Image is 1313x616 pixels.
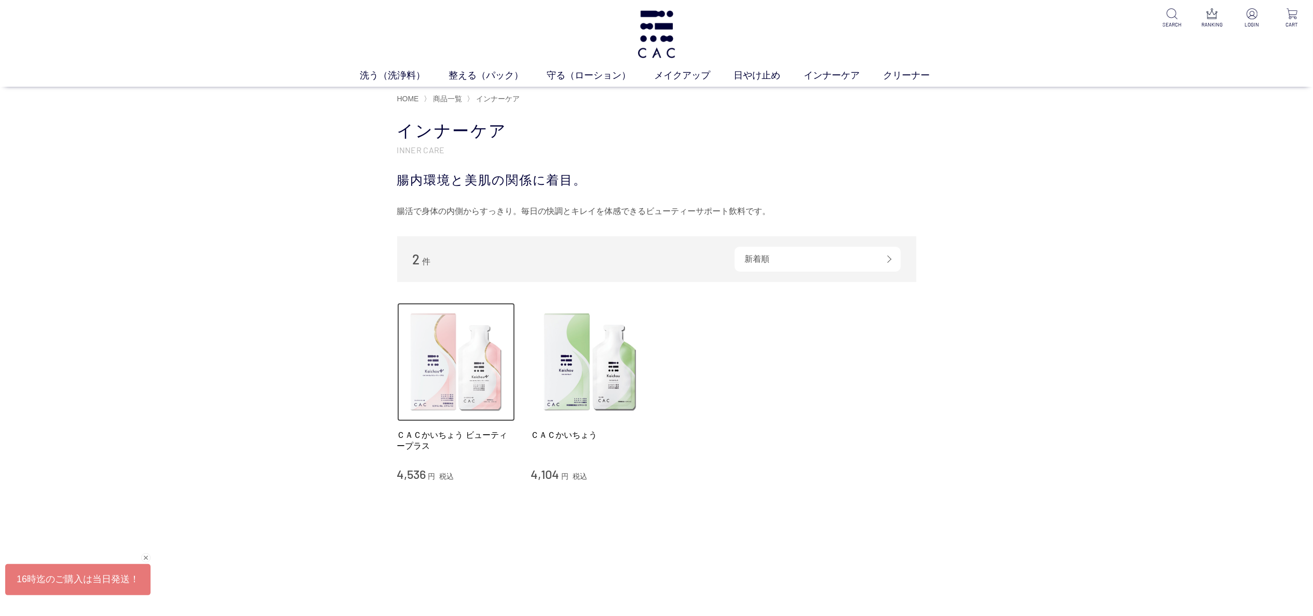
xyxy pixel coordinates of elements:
a: ＣＡＣかいちょう ビューティープラス [397,430,516,452]
span: 円 [428,472,435,480]
span: 4,104 [531,466,559,481]
li: 〉 [424,94,465,104]
span: 税込 [439,472,454,480]
h1: インナーケア [397,120,916,142]
img: logo [635,10,678,58]
a: 商品一覧 [431,95,462,103]
span: 円 [561,472,568,480]
img: ＣＡＣかいちょう ビューティープラス [397,303,516,421]
img: ＣＡＣかいちょう [531,303,649,421]
a: LOGIN [1239,8,1265,29]
span: 税込 [573,472,587,480]
a: メイクアップ [654,69,734,83]
a: SEARCH [1159,8,1185,29]
a: HOME [397,95,419,103]
p: RANKING [1199,21,1225,29]
p: SEARCH [1159,21,1185,29]
span: インナーケア [476,95,520,103]
div: 新着順 [735,247,901,272]
li: 〉 [467,94,522,104]
div: 腸内環境と美肌の関係に着目。 [397,171,916,190]
div: 腸活で身体の内側からすっきり。毎日の快調とキレイを体感できるビューティーサポート飲料です。 [397,203,916,220]
span: 4,536 [397,466,426,481]
p: CART [1279,21,1305,29]
a: 守る（ローション） [547,69,654,83]
a: インナーケア [804,69,883,83]
span: 商品一覧 [433,95,462,103]
a: インナーケア [474,95,520,103]
p: LOGIN [1239,21,1265,29]
a: 日やけ止め [734,69,804,83]
p: INNER CARE [397,144,916,155]
span: 2 [413,251,420,267]
a: 洗う（洗浄料） [360,69,449,83]
a: RANKING [1199,8,1225,29]
a: CART [1279,8,1305,29]
a: クリーナー [883,69,953,83]
span: 件 [422,257,430,266]
a: ＣＡＣかいちょう [531,430,649,440]
a: 整える（パック） [449,69,547,83]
